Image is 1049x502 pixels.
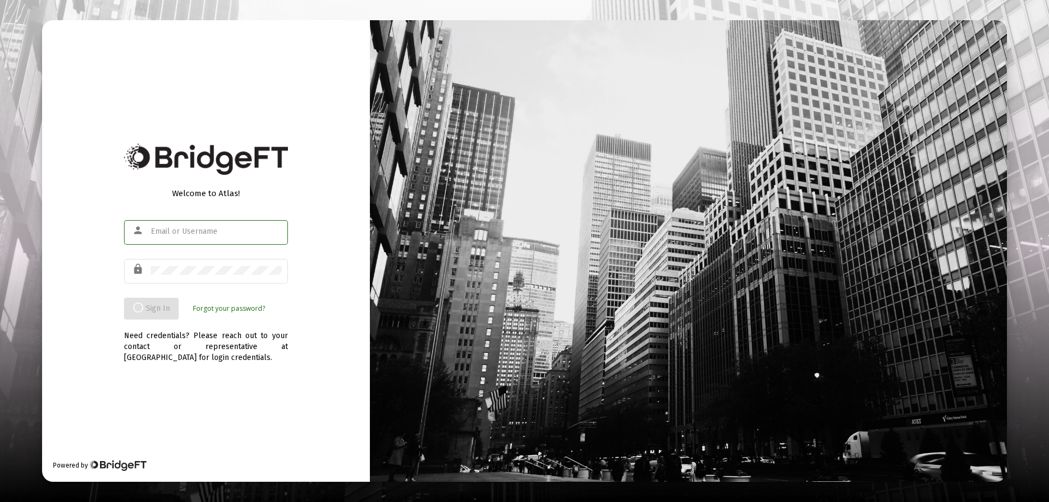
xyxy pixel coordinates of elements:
input: Email or Username [151,227,282,236]
mat-icon: person [132,224,145,237]
img: Bridge Financial Technology Logo [89,460,146,471]
span: Sign In [133,304,170,313]
div: Need credentials? Please reach out to your contact or representative at [GEOGRAPHIC_DATA] for log... [124,320,288,363]
img: Bridge Financial Technology Logo [124,144,288,175]
mat-icon: lock [132,263,145,276]
div: Welcome to Atlas! [124,188,288,199]
div: Powered by [53,460,146,471]
a: Forgot your password? [193,303,265,314]
button: Sign In [124,298,179,320]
